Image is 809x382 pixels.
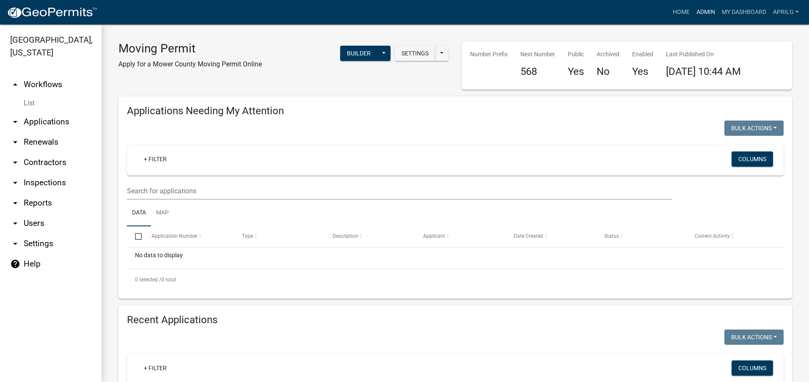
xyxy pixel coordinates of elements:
[10,198,20,208] i: arrow_drop_down
[597,50,619,59] p: Archived
[632,50,653,59] p: Enabled
[666,50,741,59] p: Last Published On
[118,41,262,56] h3: Moving Permit
[724,121,784,136] button: Bulk Actions
[10,137,20,147] i: arrow_drop_down
[137,151,173,167] a: + Filter
[596,226,687,247] datatable-header-cell: Status
[520,66,555,78] h4: 568
[127,105,784,117] h4: Applications Needing My Attention
[10,80,20,90] i: arrow_drop_up
[10,218,20,228] i: arrow_drop_down
[10,259,20,269] i: help
[423,233,445,239] span: Applicant
[669,4,693,20] a: Home
[732,151,773,167] button: Columns
[127,314,784,326] h4: Recent Applications
[687,226,777,247] datatable-header-cell: Current Activity
[118,59,262,69] p: Apply for a Mower County Moving Permit Online
[568,50,584,59] p: Public
[127,226,143,247] datatable-header-cell: Select
[568,66,584,78] h4: Yes
[604,233,619,239] span: Status
[10,239,20,249] i: arrow_drop_down
[151,233,198,239] span: Application Number
[234,226,324,247] datatable-header-cell: Type
[127,182,672,200] input: Search for applications
[415,226,506,247] datatable-header-cell: Applicant
[325,226,415,247] datatable-header-cell: Description
[127,200,151,227] a: Data
[242,233,253,239] span: Type
[514,233,543,239] span: Date Created
[732,360,773,376] button: Columns
[10,157,20,168] i: arrow_drop_down
[10,117,20,127] i: arrow_drop_down
[127,247,784,269] div: No data to display
[340,46,377,61] button: Builder
[666,66,741,77] span: [DATE] 10:44 AM
[470,50,508,59] p: Number Prefix
[695,233,730,239] span: Current Activity
[395,46,435,61] button: Settings
[724,330,784,345] button: Bulk Actions
[333,233,358,239] span: Description
[506,226,596,247] datatable-header-cell: Date Created
[718,4,770,20] a: My Dashboard
[10,178,20,188] i: arrow_drop_down
[135,277,161,283] span: 0 selected /
[151,200,174,227] a: Map
[693,4,718,20] a: Admin
[597,66,619,78] h4: No
[137,360,173,376] a: + Filter
[632,66,653,78] h4: Yes
[520,50,555,59] p: Next Number
[127,269,784,290] div: 0 total
[143,226,234,247] datatable-header-cell: Application Number
[770,4,802,20] a: aprilg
